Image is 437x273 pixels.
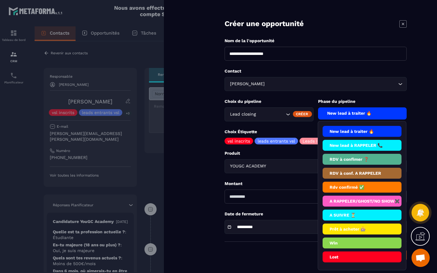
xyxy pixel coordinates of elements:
[229,111,257,118] span: Lead closing
[258,139,295,143] p: leads entrants vsl
[303,139,337,143] p: Leads Instagram
[225,19,304,29] p: Créer une opportunité
[228,139,250,143] p: vsl inscrits
[225,150,407,156] p: Produit
[225,77,407,91] div: Search for option
[225,99,313,104] p: Choix du pipeline
[412,249,430,267] a: Ouvrir le chat
[225,129,407,135] p: Choix Étiquette
[267,163,391,170] input: Search for option
[225,181,407,187] p: Montant
[225,159,407,173] div: Search for option
[257,111,284,118] input: Search for option
[225,211,407,217] p: Date de fermeture
[229,163,267,170] span: YOUGC ACADEMY
[229,81,266,87] span: [PERSON_NAME]
[225,107,313,121] div: Search for option
[225,68,407,74] p: Contact
[318,99,407,104] p: Phase du pipeline
[225,38,407,44] p: Nom de la l'opportunité
[293,111,312,117] div: Créer
[266,81,397,87] input: Search for option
